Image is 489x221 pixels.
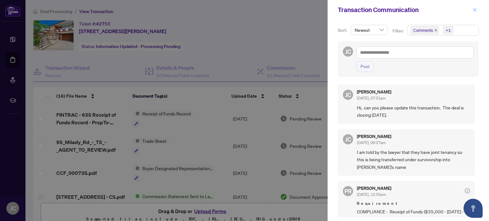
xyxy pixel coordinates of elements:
[338,5,471,15] div: Transaction Communication
[357,104,470,119] span: Hi, can you please update this transaction. The deal is closing [DATE].
[338,27,348,34] p: Sort:
[413,27,433,33] span: Comments
[345,90,351,99] span: JC
[465,188,470,193] span: check-circle
[344,187,352,196] span: PR
[357,192,386,197] span: [DATE], 12:55pm
[357,186,391,190] h5: [PERSON_NAME]
[355,25,384,35] span: Newest
[464,199,483,218] button: Open asap
[434,29,437,32] span: close
[410,26,439,35] span: Comments
[345,47,351,56] span: JC
[345,135,351,144] span: JC
[393,27,405,34] p: Filter:
[357,96,386,100] span: [DATE], 07:51am
[446,27,451,33] div: +1
[356,61,374,72] button: Post
[357,134,391,139] h5: [PERSON_NAME]
[357,148,470,171] span: I am told by the lawyer that they have joint tenancy so this is being transferred under survivors...
[472,8,477,12] span: close
[357,90,391,94] h5: [PERSON_NAME]
[357,140,386,145] span: [DATE], 09:27am
[357,200,470,207] span: Requirement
